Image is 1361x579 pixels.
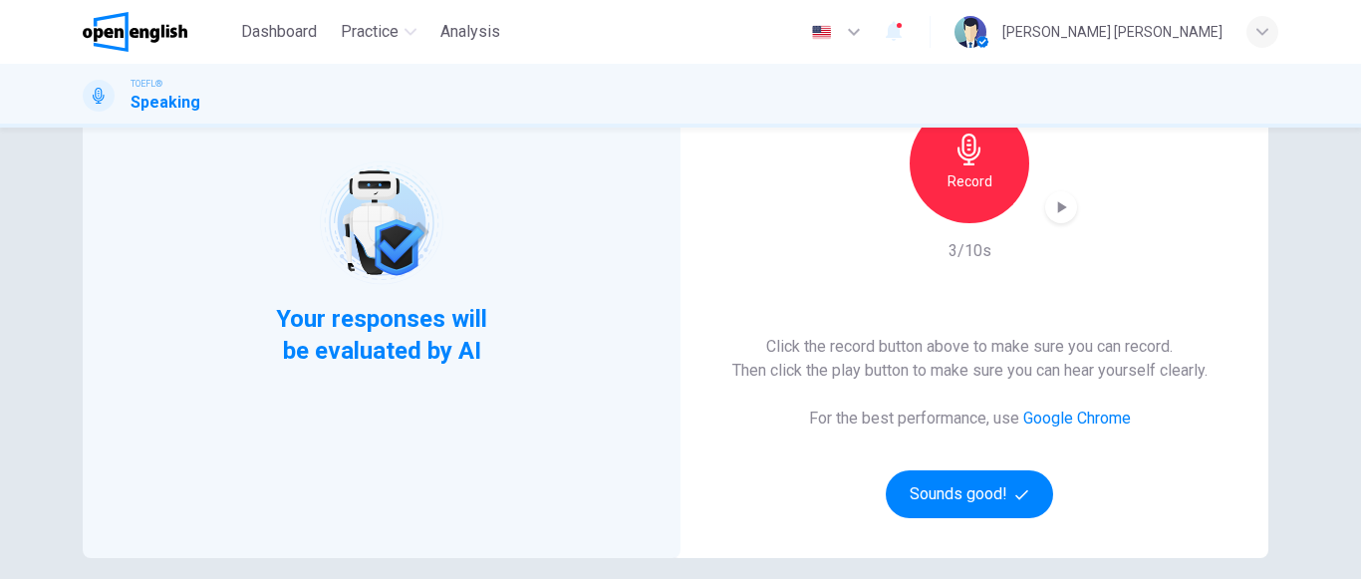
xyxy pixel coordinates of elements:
span: TOEFL® [131,77,162,91]
button: Analysis [432,14,508,50]
div: [PERSON_NAME] [PERSON_NAME] [1002,20,1223,44]
h1: Speaking [131,91,200,115]
button: Dashboard [233,14,325,50]
button: Record [910,104,1029,223]
h6: For the best performance, use [809,407,1131,431]
img: robot icon [318,159,444,286]
span: Your responses will be evaluated by AI [261,303,503,367]
h6: Record [948,169,992,193]
img: OpenEnglish logo [83,12,187,52]
span: Dashboard [241,20,317,44]
img: en [809,25,834,40]
button: Sounds good! [886,470,1053,518]
a: Google Chrome [1023,409,1131,428]
h6: 3/10s [949,239,991,263]
span: Analysis [440,20,500,44]
h6: Click the record button above to make sure you can record. Then click the play button to make sur... [732,335,1208,383]
span: Practice [341,20,399,44]
a: OpenEnglish logo [83,12,233,52]
button: Practice [333,14,424,50]
img: Profile picture [954,16,986,48]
